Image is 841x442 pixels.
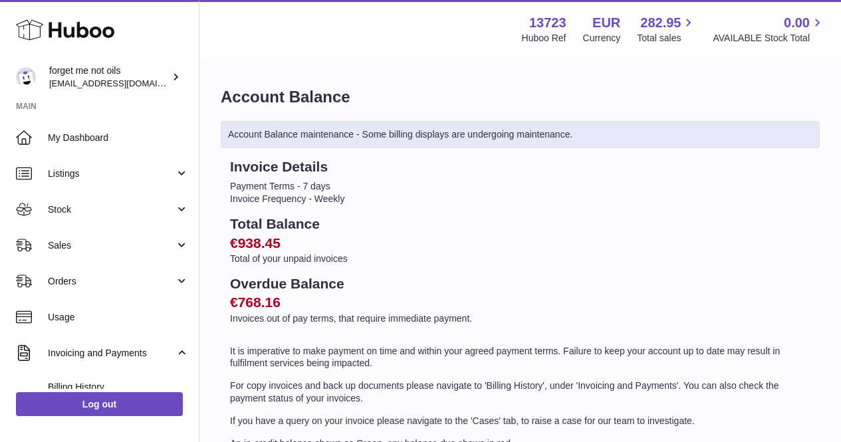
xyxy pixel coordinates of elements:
[230,275,810,293] h2: Overdue Balance
[637,14,696,45] a: 282.95 Total sales
[230,158,810,176] h2: Invoice Details
[784,14,810,32] span: 0.00
[48,167,175,180] span: Listings
[230,312,810,325] p: Invoices out of pay terms, that require immediate payment.
[221,121,820,148] div: Account Balance maintenance - Some billing displays are undergoing maintenance.
[48,203,175,216] span: Stock
[230,345,810,370] p: It is imperative to make payment on time and within your agreed payment terms. Failure to keep yo...
[583,32,621,45] div: Currency
[592,14,620,32] strong: EUR
[230,380,810,405] p: For copy invoices and back up documents please navigate to 'Billing History', under 'Invoicing an...
[230,180,810,193] li: Payment Terms - 7 days
[49,78,195,88] span: [EMAIL_ADDRESS][DOMAIN_NAME]
[230,215,810,233] h2: Total Balance
[637,32,696,45] span: Total sales
[230,193,810,205] li: Invoice Frequency - Weekly
[230,234,810,253] h2: €938.45
[48,275,175,288] span: Orders
[230,293,810,312] h2: €768.16
[49,64,169,90] div: forget me not oils
[522,32,566,45] div: Huboo Ref
[713,32,825,45] span: AVAILABLE Stock Total
[16,392,183,416] a: Log out
[48,311,189,324] span: Usage
[529,14,566,32] strong: 13723
[48,132,189,144] span: My Dashboard
[48,347,175,360] span: Invoicing and Payments
[16,67,36,87] img: forgetmenothf@gmail.com
[221,86,820,108] h1: Account Balance
[230,253,810,265] p: Total of your unpaid invoices
[48,381,189,393] span: Billing History
[48,239,175,252] span: Sales
[713,14,825,45] a: 0.00 AVAILABLE Stock Total
[230,415,810,427] p: If you have a query on your invoice please navigate to the 'Cases' tab, to raise a case for our t...
[640,14,681,32] span: 282.95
